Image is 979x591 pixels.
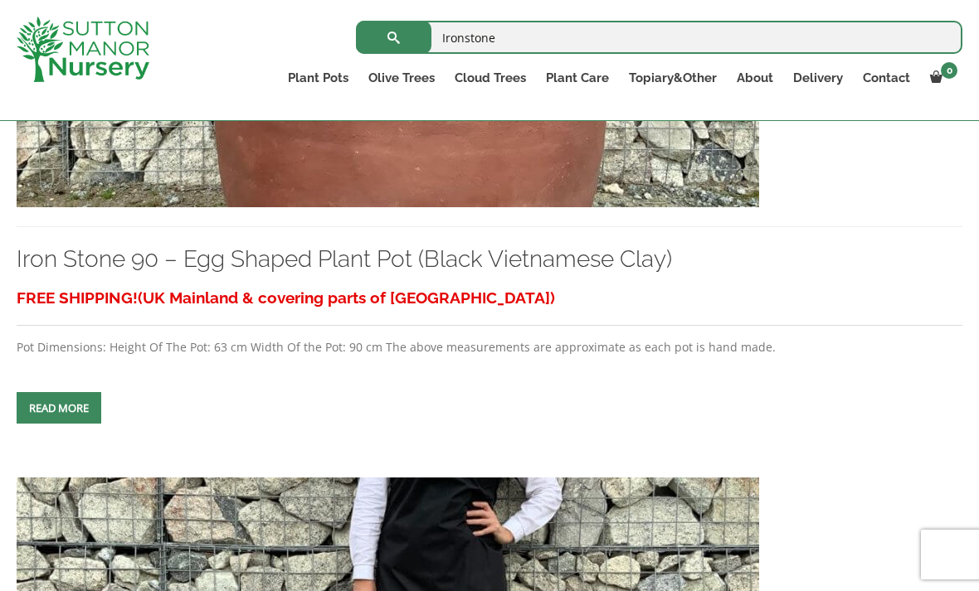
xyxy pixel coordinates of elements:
[17,283,962,357] div: Pot Dimensions: Height Of The Pot: 63 cm Width Of the Pot: 90 cm The above measurements are appro...
[138,288,555,307] span: (UK Mainland & covering parts of [GEOGRAPHIC_DATA])
[356,21,962,54] input: Search...
[853,66,920,90] a: Contact
[278,66,358,90] a: Plant Pots
[358,66,445,90] a: Olive Trees
[536,66,619,90] a: Plant Care
[17,17,149,82] img: logo
[727,66,783,90] a: About
[941,62,957,79] span: 0
[17,245,672,273] a: Iron Stone 90 – Egg Shaped Plant Pot (Black Vietnamese Clay)
[619,66,727,90] a: Topiary&Other
[17,392,101,424] a: Read more
[17,283,962,313] h3: FREE SHIPPING!
[783,66,853,90] a: Delivery
[445,66,536,90] a: Cloud Trees
[920,66,962,90] a: 0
